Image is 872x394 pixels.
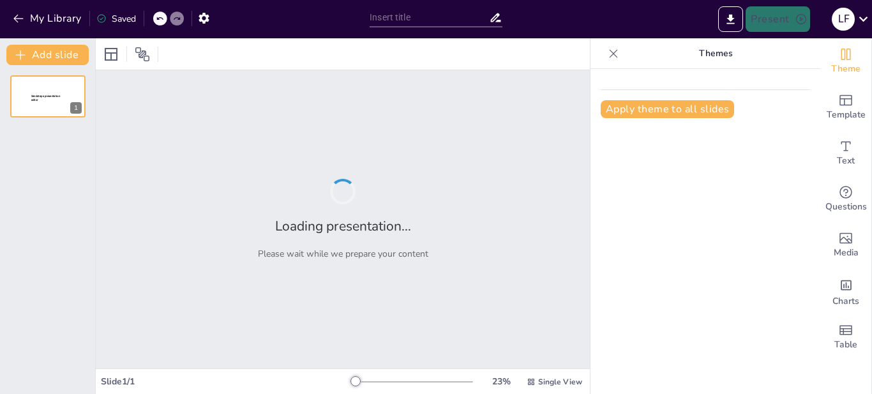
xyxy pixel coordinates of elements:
[820,314,871,360] div: Add a table
[718,6,743,32] button: Export to PowerPoint
[486,375,516,388] div: 23 %
[827,108,866,122] span: Template
[601,100,734,118] button: Apply theme to all slides
[135,47,150,62] span: Position
[6,45,89,65] button: Add slide
[832,6,855,32] button: L F
[275,217,411,235] h2: Loading presentation...
[624,38,808,69] p: Themes
[31,95,60,102] span: Sendsteps presentation editor
[837,154,855,168] span: Text
[831,62,861,76] span: Theme
[258,248,428,260] p: Please wait while we prepare your content
[825,200,867,214] span: Questions
[832,8,855,31] div: L F
[820,130,871,176] div: Add text boxes
[834,338,857,352] span: Table
[70,102,82,114] div: 1
[10,75,86,117] div: 1
[820,84,871,130] div: Add ready made slides
[834,246,859,260] span: Media
[832,294,859,308] span: Charts
[538,377,582,387] span: Single View
[820,222,871,268] div: Add images, graphics, shapes or video
[101,44,121,64] div: Layout
[101,375,350,388] div: Slide 1 / 1
[370,8,489,27] input: Insert title
[746,6,809,32] button: Present
[820,38,871,84] div: Change the overall theme
[820,268,871,314] div: Add charts and graphs
[96,13,136,25] div: Saved
[820,176,871,222] div: Get real-time input from your audience
[10,8,87,29] button: My Library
